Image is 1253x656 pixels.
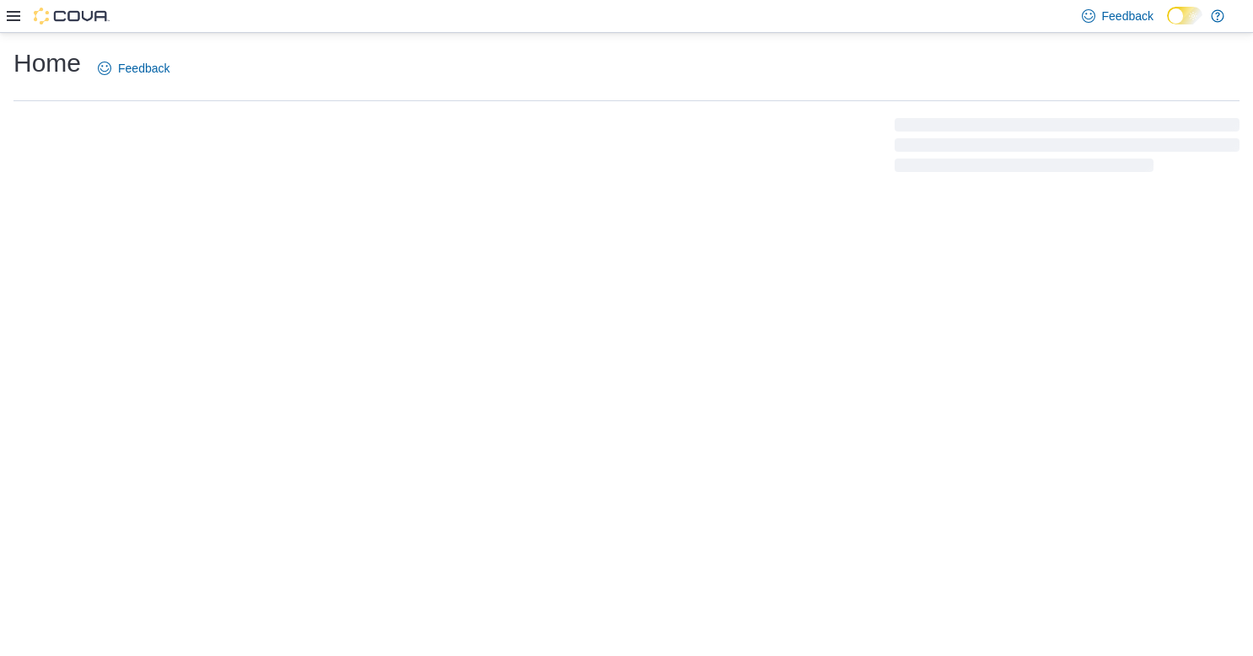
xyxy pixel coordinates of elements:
h1: Home [13,46,81,80]
span: Loading [895,121,1240,175]
span: Dark Mode [1167,24,1168,25]
span: Feedback [118,60,169,77]
a: Feedback [91,51,176,85]
span: Feedback [1102,8,1154,24]
img: Cova [34,8,110,24]
input: Dark Mode [1167,7,1202,24]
